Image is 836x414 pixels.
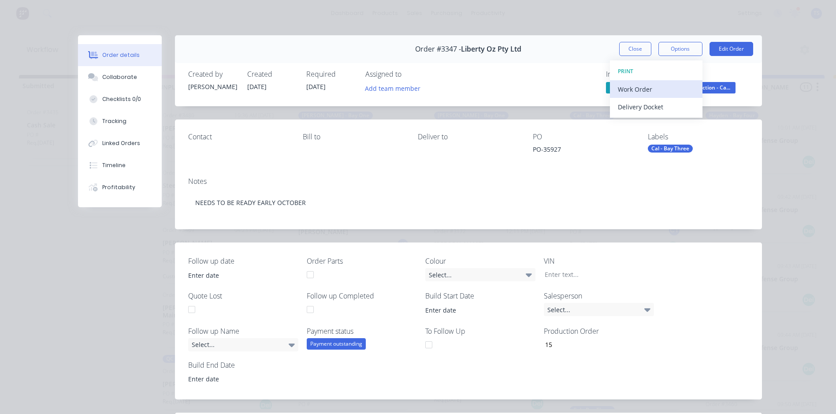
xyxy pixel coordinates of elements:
[78,154,162,176] button: Timeline
[425,326,535,336] label: To Follow Up
[188,338,298,351] div: Select...
[78,44,162,66] button: Order details
[365,82,425,94] button: Add team member
[418,133,519,141] div: Deliver to
[360,82,425,94] button: Add team member
[658,42,702,56] button: Options
[78,66,162,88] button: Collaborate
[306,70,355,78] div: Required
[102,117,126,125] div: Tracking
[533,145,634,157] div: PO-35927
[619,42,651,56] button: Close
[307,326,417,336] label: Payment status
[648,133,749,141] div: Labels
[425,291,535,301] label: Build Start Date
[365,70,453,78] div: Assigned to
[425,268,535,281] div: Select...
[544,303,654,316] div: Select...
[78,88,162,110] button: Checklists 0/0
[415,45,461,53] span: Order #3347 -
[102,95,141,103] div: Checklists 0/0
[303,133,404,141] div: Bill to
[188,256,298,266] label: Follow up date
[182,269,292,282] input: Enter date
[648,145,693,153] div: Cal - Bay Three
[307,256,417,266] label: Order Parts
[188,177,749,186] div: Notes
[533,133,634,141] div: PO
[544,326,654,336] label: Production Order
[307,338,366,350] div: Payment outstanding
[683,70,749,78] div: Status
[78,176,162,198] button: Profitability
[538,338,654,351] input: Enter number...
[188,360,298,370] label: Build End Date
[683,82,736,95] button: Production - Ca...
[710,42,753,56] button: Edit Order
[188,133,289,141] div: Contact
[102,183,135,191] div: Profitability
[78,110,162,132] button: Tracking
[606,82,659,93] span: Partial
[425,256,535,266] label: Colour
[102,51,140,59] div: Order details
[102,161,126,169] div: Timeline
[247,82,267,91] span: [DATE]
[544,256,654,266] label: VIN
[188,291,298,301] label: Quote Lost
[188,70,237,78] div: Created by
[102,139,140,147] div: Linked Orders
[618,66,695,77] div: PRINT
[306,82,326,91] span: [DATE]
[618,101,695,113] div: Delivery Docket
[188,189,749,216] div: NEEDS TO BE READY EARLY OCTOBER
[188,82,237,91] div: [PERSON_NAME]
[307,291,417,301] label: Follow up Completed
[78,132,162,154] button: Linked Orders
[683,82,736,93] span: Production - Ca...
[182,373,292,386] input: Enter date
[247,70,296,78] div: Created
[102,73,137,81] div: Collaborate
[544,291,654,301] label: Salesperson
[618,83,695,96] div: Work Order
[461,45,521,53] span: Liberty Oz Pty Ltd
[606,70,672,78] div: Invoiced
[419,303,529,317] input: Enter date
[188,326,298,336] label: Follow up Name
